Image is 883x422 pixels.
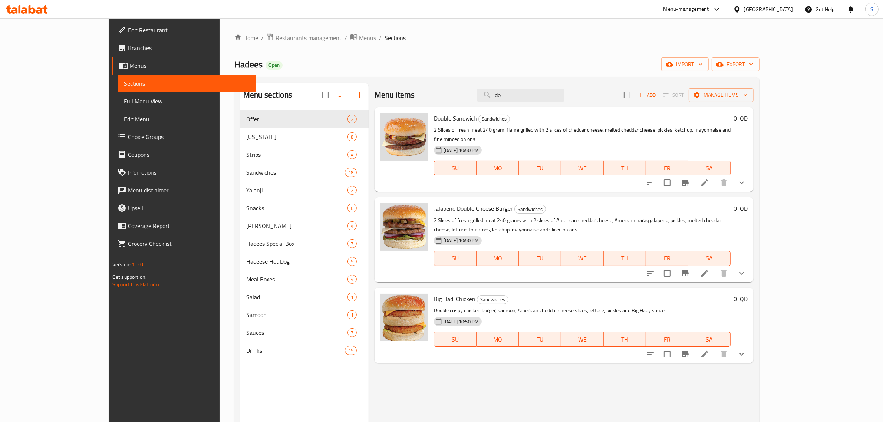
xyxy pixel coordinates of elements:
button: show more [733,264,751,282]
span: [DATE] 10:50 PM [441,318,482,325]
div: items [345,168,357,177]
button: Branch-specific-item [676,345,694,363]
div: items [347,150,357,159]
span: Sandwiches [477,295,508,304]
div: items [345,346,357,355]
span: [DATE] 10:50 PM [441,147,482,154]
div: Sauces7 [240,324,369,342]
span: S [870,5,873,13]
span: Choice Groups [128,132,250,141]
span: Select to update [659,175,675,191]
span: Sandwiches [479,115,510,123]
img: Big Hadi Chicken [380,294,428,341]
h6: 0 IQD [734,113,748,123]
span: 1.0.0 [132,260,143,269]
span: Get support on: [112,272,146,282]
span: Offer [246,115,347,123]
span: Snacks [246,204,347,212]
button: TU [519,332,561,347]
button: sort-choices [642,174,659,192]
span: Edit Restaurant [128,26,250,34]
span: 18 [345,169,356,176]
button: delete [715,264,733,282]
span: MO [480,163,516,174]
span: SA [691,163,728,174]
button: TU [519,251,561,266]
span: Strips [246,150,347,159]
span: MO [480,334,516,345]
span: SU [437,163,474,174]
div: items [347,328,357,337]
img: Jalapeno Double Cheese Burger [380,203,428,251]
span: FR [649,163,685,174]
p: 2 Slices of fresh grilled meat 240 grams with 2 slices of American cheddar cheese, American haraq... [434,216,731,234]
div: Drinks [246,346,345,355]
div: Snacks6 [240,199,369,217]
h6: 0 IQD [734,294,748,304]
span: WE [564,334,600,345]
div: Yalanji [246,186,347,195]
a: Choice Groups [112,128,256,146]
div: [PERSON_NAME]4 [240,217,369,235]
span: 8 [348,133,356,141]
span: TH [607,253,643,264]
span: Grocery Checklist [128,239,250,248]
div: Strips4 [240,146,369,164]
h2: Menu items [375,89,415,100]
div: Sandwiches [478,115,510,123]
a: Coverage Report [112,217,256,235]
button: FR [646,161,688,175]
a: Edit Menu [118,110,256,128]
button: show more [733,345,751,363]
span: Branches [128,43,250,52]
span: Menu disclaimer [128,186,250,195]
span: WE [564,253,600,264]
span: Edit Menu [124,115,250,123]
div: Hadeese Hot Dog5 [240,253,369,270]
img: Double Sandwich [380,113,428,161]
span: Restaurants management [276,33,342,42]
span: FR [649,253,685,264]
button: TH [604,251,646,266]
button: Branch-specific-item [676,174,694,192]
svg: Show Choices [737,269,746,278]
a: Full Menu View [118,92,256,110]
div: Hadees Special Box [246,239,347,248]
svg: Show Choices [737,350,746,359]
button: TH [604,332,646,347]
button: Add [635,89,659,101]
span: SA [691,334,728,345]
div: [GEOGRAPHIC_DATA] [744,5,793,13]
span: Sauces [246,328,347,337]
h2: Menu sections [243,89,292,100]
span: 2 [348,116,356,123]
button: TU [519,161,561,175]
h6: 0 IQD [734,203,748,214]
span: Big Hadi Chicken [434,293,475,304]
span: TU [522,253,558,264]
a: Edit menu item [700,350,709,359]
button: delete [715,174,733,192]
li: / [261,33,264,42]
div: Salad [246,293,347,301]
button: Manage items [689,88,754,102]
span: Double Sandwich [434,113,477,124]
div: Samoon1 [240,306,369,324]
span: Coupons [128,150,250,159]
div: items [347,186,357,195]
div: items [347,132,357,141]
span: SU [437,334,474,345]
span: 4 [348,151,356,158]
button: SA [688,251,731,266]
span: FR [649,334,685,345]
button: sort-choices [642,264,659,282]
p: Double crispy chicken burger, samoon, American cheddar cheese slices, lettuce, pickles and Big Ha... [434,306,731,315]
span: MO [480,253,516,264]
span: TH [607,163,643,174]
span: Version: [112,260,131,269]
span: Hadeese Hot Dog [246,257,347,266]
span: [DATE] 10:50 PM [441,237,482,244]
nav: Menu sections [240,107,369,362]
button: WE [561,251,603,266]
